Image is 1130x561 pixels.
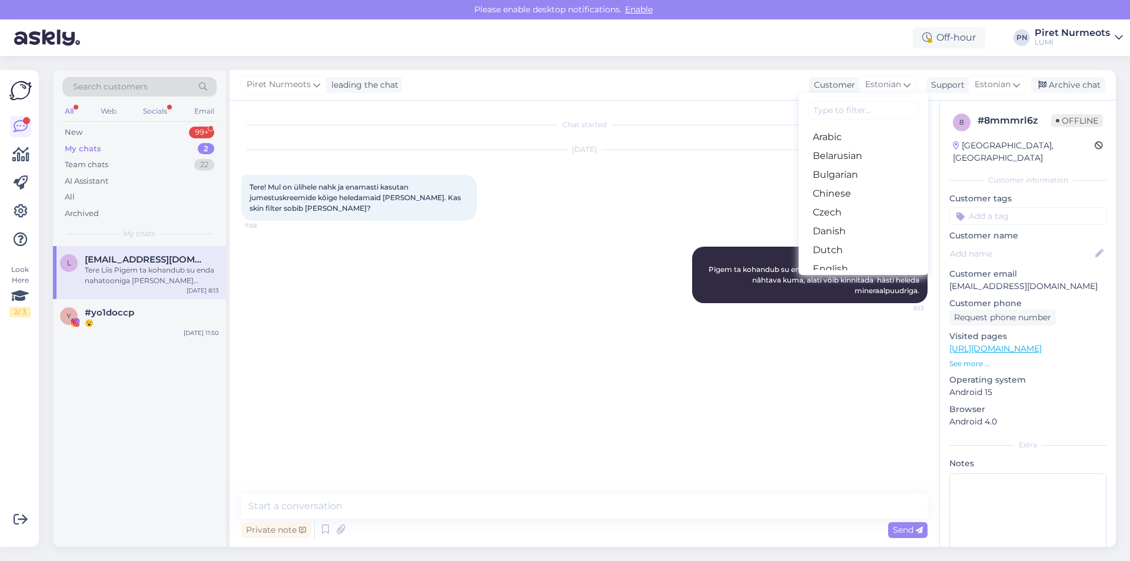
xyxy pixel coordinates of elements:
p: Android 4.0 [949,416,1106,428]
div: leading the chat [327,79,398,91]
div: New [65,127,82,138]
p: Customer email [949,268,1106,280]
a: Belarusian [799,147,928,165]
div: Customer information [949,175,1106,185]
span: Send [893,525,923,535]
p: Android 15 [949,386,1106,399]
a: Danish [799,222,928,241]
p: Operating system [949,374,1106,386]
p: Browser [949,403,1106,416]
span: Estonian [865,78,901,91]
div: Piret Nurmeots [1035,28,1110,38]
div: 😮 [85,318,219,328]
input: Type to filter... [808,101,919,119]
span: #yo1doccp [85,307,134,318]
div: Socials [141,104,169,119]
img: Askly Logo [9,79,32,102]
span: Enable [621,4,656,15]
a: [URL][DOMAIN_NAME] [949,343,1042,354]
a: Czech [799,203,928,222]
p: Customer tags [949,192,1106,205]
div: Archive chat [1031,77,1105,93]
div: Support [926,79,965,91]
div: Chat started [241,119,928,130]
div: All [65,191,75,203]
div: 2 [198,143,214,155]
div: Web [98,104,119,119]
div: PN [1013,29,1030,46]
p: Customer phone [949,297,1106,310]
a: Chinese [799,184,928,203]
div: Team chats [65,159,108,171]
span: Offline [1051,114,1103,127]
div: [DATE] 8:13 [187,286,219,295]
span: y [67,311,71,320]
div: All [62,104,76,119]
span: Estonian [975,78,1011,91]
a: Bulgarian [799,165,928,184]
span: Piret Nurmeots [247,78,311,91]
div: Email [192,104,217,119]
div: Request phone number [949,310,1056,326]
span: My chats [124,228,155,239]
div: 99+ [189,127,214,138]
span: 8:13 [880,304,924,313]
div: My chats [65,143,101,155]
p: [EMAIL_ADDRESS][DOMAIN_NAME] [949,280,1106,293]
p: Customer name [949,230,1106,242]
p: See more ... [949,358,1106,369]
div: Customer [809,79,855,91]
div: [DATE] [241,144,928,155]
a: English [799,260,928,278]
span: Search customers [73,81,148,93]
div: [GEOGRAPHIC_DATA], [GEOGRAPHIC_DATA] [953,140,1095,164]
input: Add a tag [949,207,1106,225]
div: AI Assistant [65,175,108,187]
div: Extra [949,440,1106,450]
p: Visited pages [949,330,1106,343]
div: # 8mmmrl6z [978,114,1051,128]
a: Piret NurmeotsLUMI [1035,28,1123,47]
a: Dutch [799,241,928,260]
p: Notes [949,457,1106,470]
input: Add name [950,247,1093,260]
div: Off-hour [913,27,985,48]
div: 22 [194,159,214,171]
a: Arabic [799,128,928,147]
div: LUMI [1035,38,1110,47]
div: Private note [241,522,311,538]
span: Tere! Mul on ülihele nahk ja enamasti kasutan jumestuskreemide kõige heledamaid [PERSON_NAME]. Ka... [250,182,463,213]
span: 7:58 [245,221,289,230]
span: 8 [959,118,964,127]
div: Archived [65,208,99,220]
span: l [67,258,71,267]
div: Look Here [9,264,31,317]
span: liiskindel@gmail.com [85,254,207,265]
div: Tere Liis Pigem ta kohandub su enda nahatooniga [PERSON_NAME] nâhtava kuma, alati võib kinnitada ... [85,265,219,286]
div: [DATE] 11:50 [184,328,219,337]
div: 2 / 3 [9,307,31,317]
